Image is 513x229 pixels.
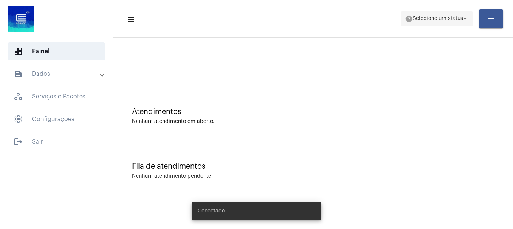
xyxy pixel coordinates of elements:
[14,92,23,101] span: sidenav icon
[462,15,468,22] mat-icon: arrow_drop_down
[401,11,473,26] button: Selecione um status
[132,108,494,116] div: Atendimentos
[405,15,413,23] mat-icon: help
[8,42,105,60] span: Painel
[14,69,101,78] mat-panel-title: Dados
[5,65,113,83] mat-expansion-panel-header: sidenav iconDados
[14,47,23,56] span: sidenav icon
[8,133,105,151] span: Sair
[8,110,105,128] span: Configurações
[14,69,23,78] mat-icon: sidenav icon
[8,88,105,106] span: Serviços e Pacotes
[14,115,23,124] span: sidenav icon
[413,16,463,22] span: Selecione um status
[132,174,213,179] div: Nenhum atendimento pendente.
[487,14,496,23] mat-icon: add
[132,162,494,171] div: Fila de atendimentos
[132,119,494,124] div: Nenhum atendimento em aberto.
[6,4,36,34] img: d4669ae0-8c07-2337-4f67-34b0df7f5ae4.jpeg
[14,137,23,146] mat-icon: sidenav icon
[198,207,225,215] span: Conectado
[127,15,134,24] mat-icon: sidenav icon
